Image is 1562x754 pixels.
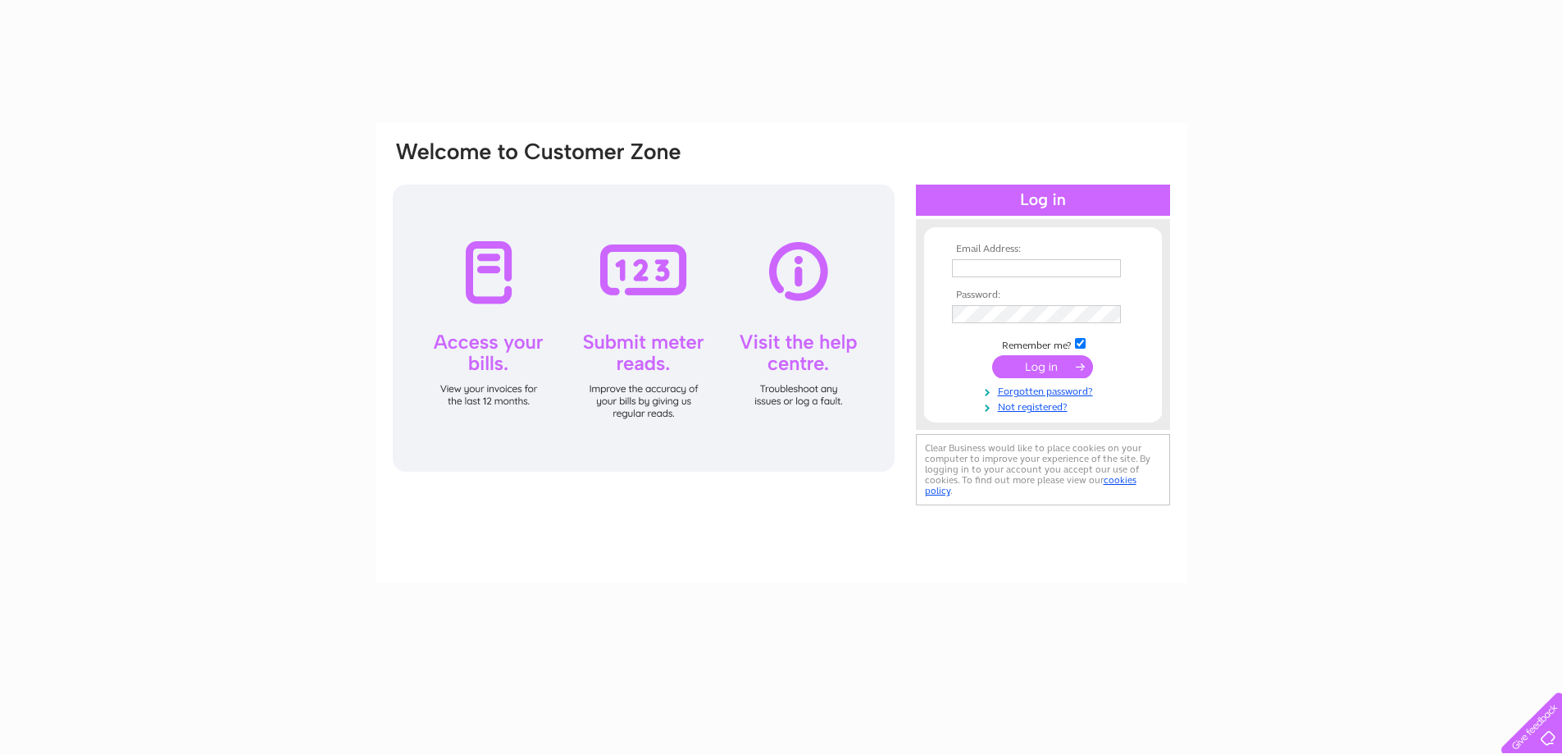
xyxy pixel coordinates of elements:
[948,336,1138,352] td: Remember me?
[952,398,1138,414] a: Not registered?
[948,290,1138,301] th: Password:
[952,382,1138,398] a: Forgotten password?
[916,434,1170,505] div: Clear Business would like to place cookies on your computer to improve your experience of the sit...
[992,355,1093,378] input: Submit
[948,244,1138,255] th: Email Address:
[925,474,1136,496] a: cookies policy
